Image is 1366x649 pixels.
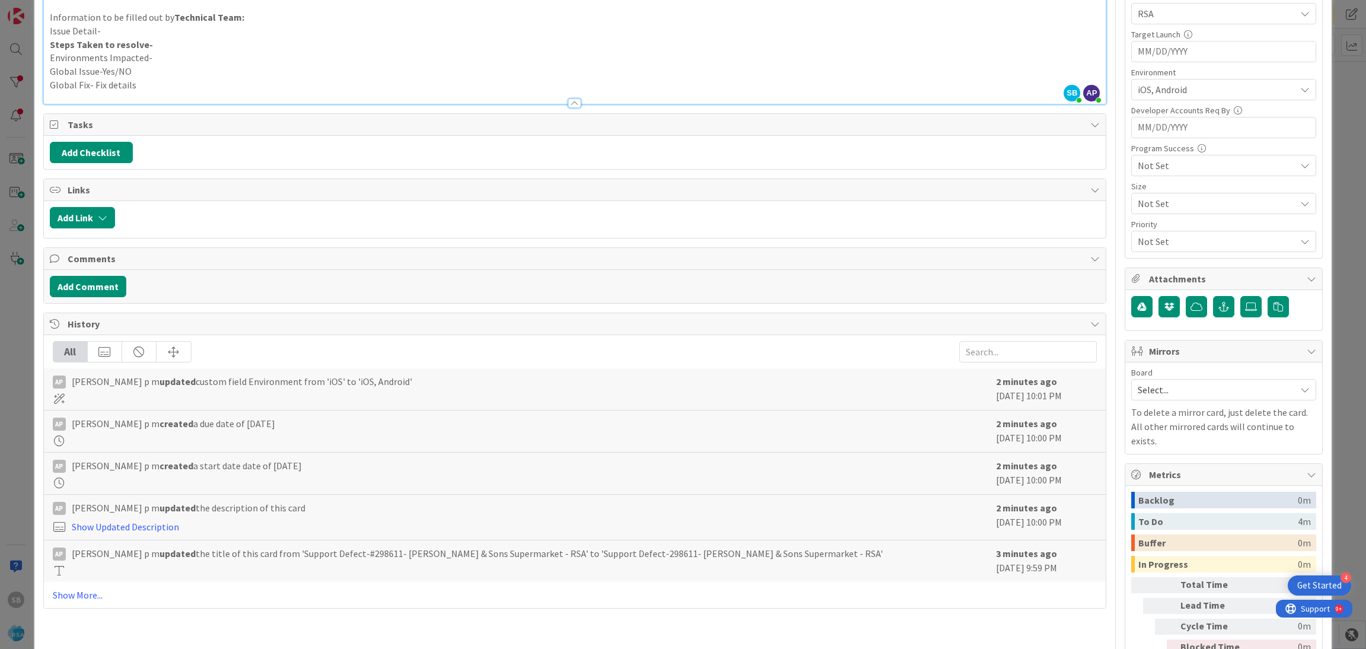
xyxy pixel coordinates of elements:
div: [DATE] 10:00 PM [996,416,1097,446]
span: Attachments [1149,272,1301,286]
span: [PERSON_NAME] p m a start date date of [DATE] [72,459,302,473]
div: 4 [1341,572,1351,583]
strong: Steps Taken to resolve- [50,39,153,50]
div: 9+ [60,5,66,14]
a: Show More... [53,588,1097,602]
div: Environment [1131,68,1316,77]
input: MM/DD/YYYY [1138,42,1310,62]
button: Add Checklist [50,142,133,163]
button: Add Comment [50,276,126,297]
div: To Do [1138,513,1298,530]
span: iOS, Android [1138,82,1295,97]
b: created [159,460,193,472]
div: 4m [1250,577,1311,593]
div: Backlog [1138,492,1298,508]
div: 0m [1298,492,1311,508]
p: Information to be filled out by [50,11,1100,24]
p: Environments Impacted- [50,51,1100,65]
span: Links [68,183,1085,197]
button: Add Link [50,207,115,228]
div: [DATE] 9:59 PM [996,546,1097,576]
span: History [68,317,1085,331]
b: updated [159,548,196,559]
span: RSA [1138,7,1295,21]
div: 4m [1250,598,1311,614]
div: Ap [53,418,66,431]
span: Not Set [1138,195,1290,212]
b: 2 minutes ago [996,460,1057,472]
div: 0m [1298,556,1311,572]
div: Developer Accounts Req By [1131,106,1316,114]
b: 2 minutes ago [996,502,1057,514]
span: AP [1083,85,1100,101]
div: Ap [53,376,66,389]
span: Not Set [1138,233,1290,250]
span: Not Set [1138,158,1295,173]
span: Tasks [68,117,1085,132]
p: Global Fix- Fix details [50,78,1100,92]
div: Cycle Time [1180,619,1246,635]
div: 0m [1250,619,1311,635]
span: [PERSON_NAME] p m the title of this card from 'Support Defect-#298611- [PERSON_NAME] & Sons Super... [72,546,883,561]
b: updated [159,376,196,387]
div: Buffer [1138,535,1298,551]
input: MM/DD/YYYY [1138,117,1310,138]
div: Size [1131,182,1316,190]
b: updated [159,502,196,514]
p: Issue Detail- [50,24,1100,38]
div: Total Time [1180,577,1246,593]
div: All [53,342,88,362]
div: 4m [1298,513,1311,530]
b: 3 minutes ago [996,548,1057,559]
b: created [159,418,193,430]
span: Mirrors [1149,344,1301,358]
span: [PERSON_NAME] p m custom field Environment from 'iOS' to 'iOS, Android' [72,374,412,389]
div: Ap [53,502,66,515]
span: Select... [1138,381,1290,398]
div: Ap [53,460,66,473]
span: Metrics [1149,467,1301,482]
div: 0m [1298,535,1311,551]
div: Program Success [1131,144,1316,152]
strong: Technical Team: [174,11,244,23]
span: SB [1064,85,1080,101]
div: Lead Time [1180,598,1246,614]
span: Board [1131,368,1153,377]
div: [DATE] 10:00 PM [996,501,1097,534]
div: Ap [53,548,66,561]
b: 2 minutes ago [996,418,1057,430]
div: Open Get Started checklist, remaining modules: 4 [1288,575,1351,596]
div: Priority [1131,220,1316,228]
input: Search... [959,341,1097,362]
p: Global Issue-Yes/NO [50,65,1100,78]
span: Support [25,2,54,16]
div: Target Launch [1131,30,1316,39]
div: [DATE] 10:01 PM [996,374,1097,404]
div: [DATE] 10:00 PM [996,459,1097,488]
div: In Progress [1138,556,1298,572]
span: [PERSON_NAME] p m a due date of [DATE] [72,416,275,431]
span: [PERSON_NAME] p m the description of this card [72,501,305,515]
a: Show Updated Description [72,521,179,533]
div: Get Started [1297,580,1342,591]
span: Comments [68,252,1085,266]
p: To delete a mirror card, just delete the card. All other mirrored cards will continue to exists. [1131,405,1316,448]
b: 2 minutes ago [996,376,1057,387]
